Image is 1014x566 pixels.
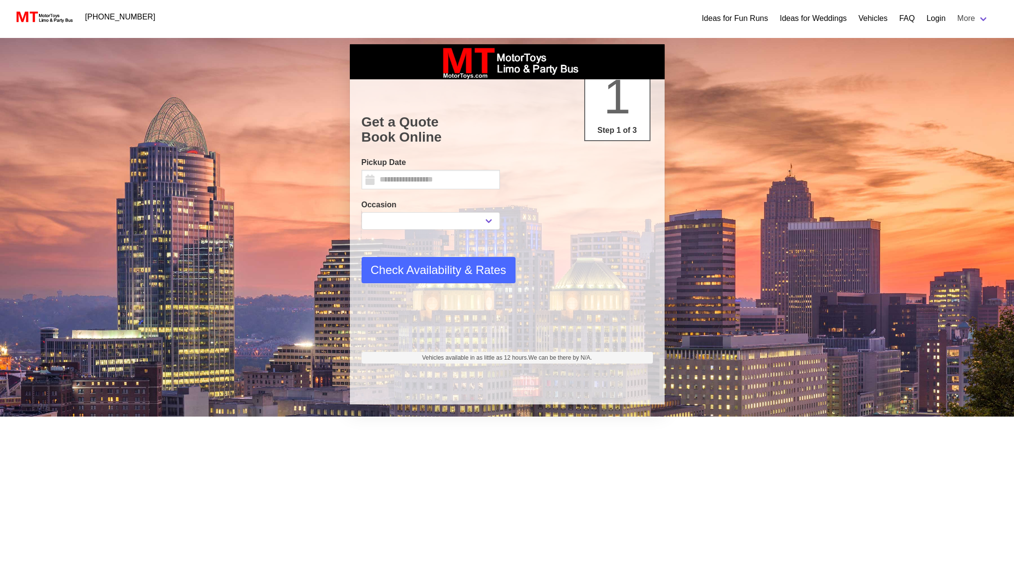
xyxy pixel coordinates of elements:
a: Login [926,13,945,24]
a: Ideas for Weddings [780,13,847,24]
label: Occasion [362,199,500,211]
label: Pickup Date [362,157,500,168]
a: More [952,9,995,28]
span: Check Availability & Rates [371,261,506,279]
button: Check Availability & Rates [362,257,516,283]
span: We can be there by N/A. [528,354,592,361]
span: Vehicles available in as little as 12 hours. [422,353,592,362]
img: MotorToys Logo [14,10,74,24]
span: 1 [604,69,631,124]
a: Vehicles [859,13,888,24]
img: box_logo_brand.jpeg [434,44,580,79]
a: FAQ [899,13,915,24]
p: Step 1 of 3 [589,125,646,136]
a: [PHONE_NUMBER] [79,7,161,27]
h1: Get a Quote Book Online [362,114,653,145]
a: Ideas for Fun Runs [702,13,768,24]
